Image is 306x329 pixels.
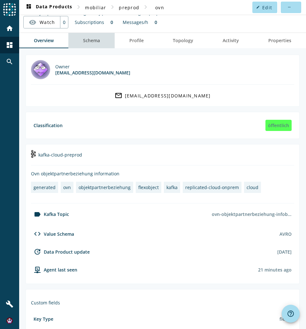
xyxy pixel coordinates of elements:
[75,3,82,11] mat-icon: chevron_right
[151,16,160,28] div: 0
[31,210,69,218] div: Kafka Topic
[34,184,56,190] div: generated
[116,2,142,13] button: preprod
[107,16,116,28] div: 0
[29,19,36,26] mat-icon: visibility
[34,230,41,238] mat-icon: code
[262,4,272,11] span: Edit
[268,38,291,43] span: Properties
[31,150,36,158] img: kafka-cloud-preprod
[223,38,239,43] span: Activity
[265,120,292,131] div: öffentlich
[31,230,74,238] div: Value Schema
[31,60,50,79] img: dl_302804@mobi.ch
[115,92,122,99] mat-icon: mail_outline
[166,184,178,190] div: kafka
[31,90,294,101] a: [EMAIL_ADDRESS][DOMAIN_NAME]
[6,318,13,324] img: f40bc641cdaa4136c0e0558ddde32189
[31,171,294,177] div: Ovn objektpartnerbeziehung information
[34,210,41,218] mat-icon: label
[287,5,291,9] mat-icon: more_horiz
[125,93,211,99] div: [EMAIL_ADDRESS][DOMAIN_NAME]
[31,149,294,165] div: kafka-cloud-preprod
[34,248,41,256] mat-icon: update
[31,248,90,256] div: Data Product update
[149,2,170,13] button: ovn
[129,38,144,43] span: Profile
[31,300,294,306] div: Custom fields
[185,184,239,190] div: replicated-cloud-onprem
[83,38,100,43] span: Schema
[6,58,13,65] mat-icon: search
[63,184,71,190] div: ovn
[31,266,77,273] div: agent-env-cloud-preprod
[252,2,277,13] button: Edit
[40,17,55,28] span: Watch
[3,3,16,16] img: spoud-logo.svg
[277,313,292,325] div: field
[119,16,151,28] div: Messages/h
[85,4,106,11] span: mobiliar
[138,184,159,190] div: flexobject
[209,209,294,220] div: ovn-objektpartnerbeziehung-infobj-partnerbeziehung-v2-preprod
[258,267,292,273] div: Agents typically reports every 15min to 1h
[287,310,295,318] mat-icon: help_outline
[55,70,130,76] div: [EMAIL_ADDRESS][DOMAIN_NAME]
[277,249,292,255] div: [DATE]
[247,184,258,190] div: cloud
[55,64,130,70] div: Owner
[34,38,54,43] span: Overview
[142,3,149,11] mat-icon: chevron_right
[256,5,260,9] mat-icon: edit
[22,2,75,13] button: Data Products
[109,3,116,11] mat-icon: chevron_right
[24,17,60,28] button: Watch
[6,41,13,49] mat-icon: dashboard
[82,2,109,13] button: mobiliar
[79,184,131,190] div: objektpartnerbeziehung
[34,316,53,322] div: Key Type
[25,4,72,11] span: Data Products
[25,4,33,11] mat-icon: dashboard
[155,4,164,11] span: ovn
[72,16,107,28] div: Subscriptions
[60,16,68,28] div: 0
[173,38,193,43] span: Topology
[279,231,292,237] div: AVRO
[34,122,63,128] div: Classification
[119,4,139,11] span: preprod
[6,300,13,308] mat-icon: build
[6,25,13,32] mat-icon: home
